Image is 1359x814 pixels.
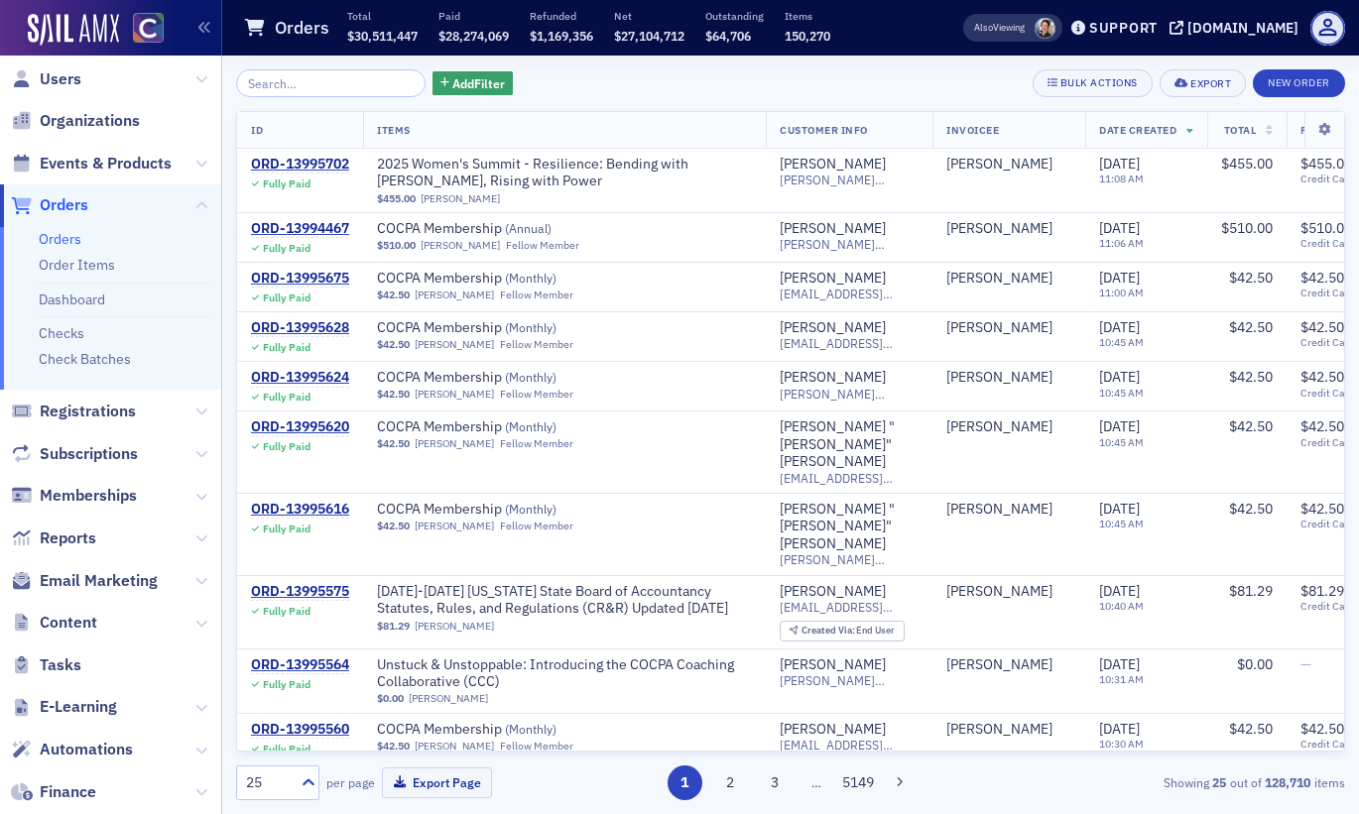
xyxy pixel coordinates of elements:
time: 11:08 AM [1099,172,1144,185]
strong: 128,710 [1262,773,1314,791]
a: [PERSON_NAME] [780,220,886,238]
a: Users [11,68,81,90]
span: $42.50 [377,740,410,753]
span: Julie Willy [946,319,1071,337]
span: Users [40,68,81,90]
a: COCPA Membership (Monthly) [377,721,627,739]
div: [PERSON_NAME] [946,270,1052,288]
span: [EMAIL_ADDRESS][DOMAIN_NAME] [780,287,919,301]
span: $0.00 [377,692,404,705]
span: ( Monthly ) [505,418,556,434]
span: Susanne Hermans [946,270,1071,288]
a: Checks [39,324,84,342]
span: Melissa Nakagama [946,156,1071,174]
a: ORD-13995616 [251,501,349,519]
a: [PERSON_NAME] [421,239,500,252]
span: [DATE] [1099,655,1140,673]
a: COCPA Membership (Annual) [377,220,627,238]
a: ORD-13995564 [251,656,349,674]
div: Fellow Member [500,520,573,532]
span: Robin Arwood [946,583,1071,601]
span: $42.50 [1300,318,1344,336]
a: Organizations [11,110,140,132]
span: 2025 Women's Summit - Resilience: Bending with Grace, Rising with Power [377,156,752,190]
a: Reports [11,527,96,549]
button: 3 [758,765,793,800]
span: ( Monthly ) [505,501,556,517]
span: $455.00 [1221,155,1273,173]
span: $0.00 [1237,655,1273,673]
span: $42.50 [377,388,410,401]
span: ( Monthly ) [505,319,556,335]
a: [PERSON_NAME] [946,656,1052,674]
span: COCPA Membership [377,319,627,337]
span: $64,706 [705,28,751,44]
span: E-Learning [40,696,117,718]
span: [EMAIL_ADDRESS][DOMAIN_NAME] [780,600,919,615]
button: 2 [712,765,747,800]
a: ORD-13995702 [251,156,349,174]
span: Events & Products [40,153,172,174]
div: Fellow Member [506,239,579,252]
a: [PERSON_NAME] [421,192,500,205]
time: 10:45 AM [1099,386,1144,400]
span: Unstuck & Unstoppable: Introducing the COCPA Coaching Collaborative (CCC) [377,656,752,691]
button: 5149 [841,765,876,800]
span: $42.50 [1229,318,1273,336]
a: ORD-13995575 [251,583,349,601]
span: ( Monthly ) [505,369,556,385]
span: $81.29 [1300,582,1344,600]
div: [PERSON_NAME] [946,369,1052,387]
a: [PERSON_NAME] [780,721,886,739]
div: Showing out of items [989,773,1345,791]
div: [PERSON_NAME] [946,721,1052,739]
a: COCPA Membership (Monthly) [377,369,627,387]
a: [PERSON_NAME] [780,156,886,174]
div: Created Via: End User [780,621,905,641]
a: [PERSON_NAME] [946,156,1052,174]
span: ( Annual ) [505,220,552,236]
a: New Order [1253,72,1345,90]
span: 150,270 [785,28,830,44]
span: Organizations [40,110,140,132]
span: $42.50 [1229,368,1273,386]
div: [PERSON_NAME] "[PERSON_NAME]" [PERSON_NAME] [780,418,919,471]
a: COCPA Membership (Monthly) [377,418,627,436]
div: Fully Paid [263,242,310,255]
a: Orders [39,230,81,248]
span: Items [377,123,411,137]
p: Total [347,9,418,23]
p: Net [614,9,684,23]
div: [PERSON_NAME] [946,319,1052,337]
span: $30,511,447 [347,28,418,44]
span: $27,104,712 [614,28,684,44]
div: Fully Paid [263,391,310,404]
span: $455.00 [1300,155,1352,173]
a: ORD-13995560 [251,721,349,739]
span: Date Created [1099,123,1176,137]
span: COCPA Membership [377,418,627,436]
a: [PERSON_NAME] [415,520,494,532]
div: ORD-13995675 [251,270,349,288]
span: Finance [40,781,96,803]
span: [DATE] [1099,219,1140,237]
a: [PERSON_NAME] [946,501,1052,519]
a: [PERSON_NAME] [780,319,886,337]
a: COCPA Membership (Monthly) [377,319,627,337]
span: ( Monthly ) [505,270,556,286]
span: $81.29 [377,620,410,633]
div: [PERSON_NAME] [780,583,886,601]
div: Fully Paid [263,678,310,691]
span: $42.50 [377,338,410,351]
div: [PERSON_NAME] [780,270,886,288]
div: Fully Paid [263,523,310,535]
a: Finance [11,781,96,803]
a: Content [11,612,97,634]
span: Cyleene Gollob [946,721,1071,739]
a: COCPA Membership (Monthly) [377,501,627,519]
div: Support [1089,19,1158,37]
div: [PERSON_NAME] [946,220,1052,238]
